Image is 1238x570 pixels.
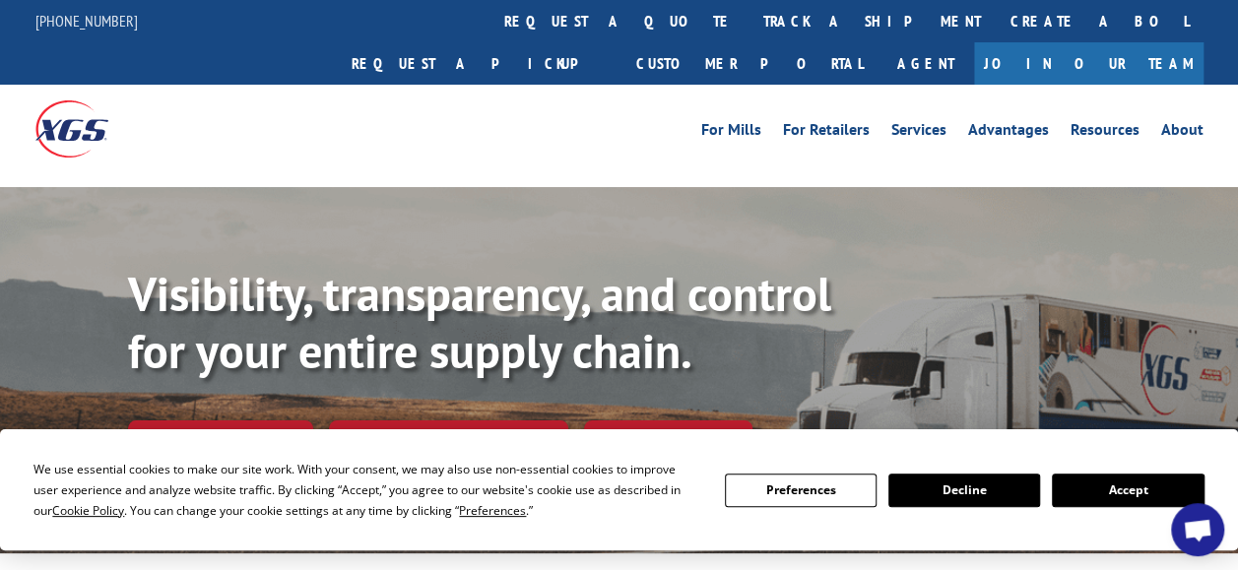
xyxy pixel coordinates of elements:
a: Agent [878,42,974,85]
a: For Mills [701,122,761,144]
button: Decline [888,474,1040,507]
a: Track shipment [128,420,313,462]
b: Visibility, transparency, and control for your entire supply chain. [128,263,831,381]
a: Calculate transit time [329,420,568,463]
a: Advantages [968,122,1049,144]
button: Accept [1052,474,1204,507]
span: Cookie Policy [52,502,124,519]
button: Preferences [725,474,877,507]
a: Request a pickup [337,42,621,85]
div: Open chat [1171,503,1224,556]
a: Join Our Team [974,42,1204,85]
div: We use essential cookies to make our site work. With your consent, we may also use non-essential ... [33,459,700,521]
a: Customer Portal [621,42,878,85]
span: Preferences [459,502,526,519]
a: Resources [1071,122,1140,144]
a: [PHONE_NUMBER] [35,11,138,31]
a: Services [891,122,946,144]
a: For Retailers [783,122,870,144]
a: About [1161,122,1204,144]
a: XGS ASSISTANT [584,420,752,463]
